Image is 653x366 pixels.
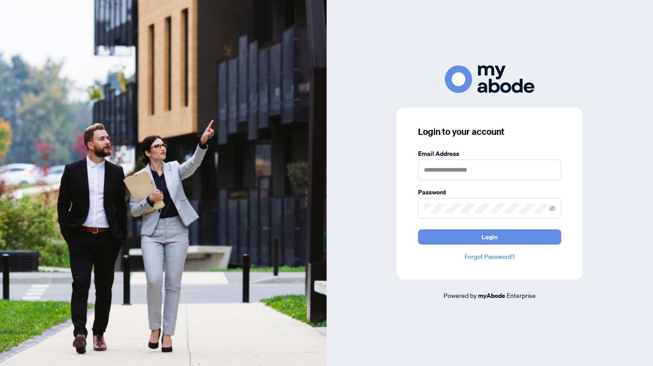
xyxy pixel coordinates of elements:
[482,230,498,244] span: Login
[418,187,561,197] label: Password
[478,291,505,301] a: myAbode
[444,291,477,299] span: Powered by
[549,205,555,211] span: eye-invisible
[418,149,561,159] label: Email Address
[418,252,561,262] a: Forgot Password?
[445,65,534,93] img: ma-logo
[418,229,561,245] button: Login
[418,125,561,138] h3: Login to your account
[507,291,536,299] span: Enterprise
